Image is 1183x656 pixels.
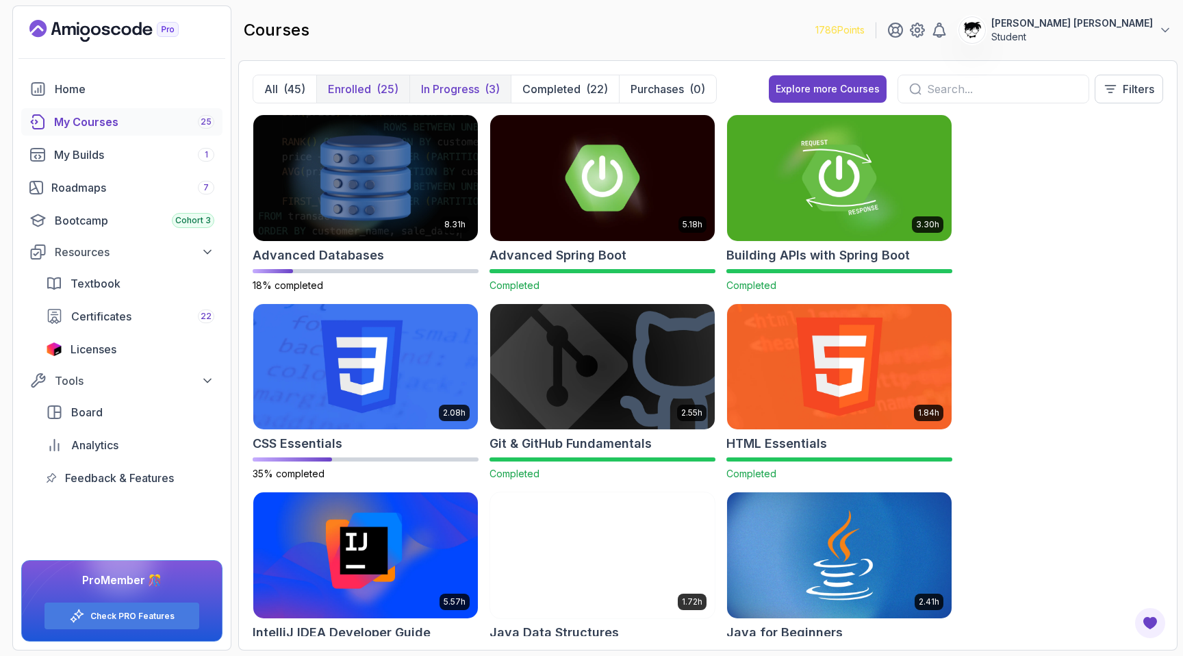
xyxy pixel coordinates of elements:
p: In Progress [421,81,479,97]
div: (25) [377,81,398,97]
input: Search... [927,81,1078,97]
button: Completed(22) [511,75,619,103]
p: Filters [1123,81,1154,97]
p: 1.72h [682,596,702,607]
h2: Java for Beginners [726,623,843,642]
button: Filters [1095,75,1163,103]
span: Textbook [71,275,120,292]
div: (0) [689,81,705,97]
img: Git & GitHub Fundamentals card [490,304,715,430]
p: [PERSON_NAME] [PERSON_NAME] [991,16,1153,30]
h2: Git & GitHub Fundamentals [489,434,652,453]
img: user profile image [959,17,985,43]
h2: Advanced Spring Boot [489,246,626,265]
a: bootcamp [21,207,222,234]
img: Advanced Databases card [253,115,478,241]
p: 5.57h [444,596,466,607]
span: Board [71,404,103,420]
p: All [264,81,278,97]
span: Certificates [71,308,131,325]
button: Enrolled(25) [316,75,409,103]
button: user profile image[PERSON_NAME] [PERSON_NAME]Student [958,16,1172,44]
a: Check PRO Features [90,611,175,622]
a: roadmaps [21,174,222,201]
span: 7 [203,182,209,193]
img: Building APIs with Spring Boot card [727,115,952,241]
span: 1 [205,149,208,160]
h2: Advanced Databases [253,246,384,265]
img: Java Data Structures card [490,492,715,618]
div: My Builds [54,147,214,163]
a: Building APIs with Spring Boot card3.30hBuilding APIs with Spring BootCompleted [726,114,952,292]
span: 25 [201,116,212,127]
a: textbook [38,270,222,297]
div: Home [55,81,214,97]
button: In Progress(3) [409,75,511,103]
a: certificates [38,303,222,330]
a: CSS Essentials card2.08hCSS Essentials35% completed [253,303,479,481]
span: Feedback & Features [65,470,174,486]
button: Tools [21,368,222,393]
button: Check PRO Features [44,602,200,630]
span: Analytics [71,437,118,453]
a: HTML Essentials card1.84hHTML EssentialsCompleted [726,303,952,481]
p: 5.18h [683,219,702,230]
p: Student [991,30,1153,44]
h2: IntelliJ IDEA Developer Guide [253,623,431,642]
img: IntelliJ IDEA Developer Guide card [253,492,478,618]
h2: courses [244,19,309,41]
h2: CSS Essentials [253,434,342,453]
p: 3.30h [916,219,939,230]
a: Advanced Databases card8.31hAdvanced Databases18% completed [253,114,479,292]
a: Landing page [29,20,210,42]
p: 2.55h [681,407,702,418]
div: My Courses [54,114,214,130]
img: Advanced Spring Boot card [490,115,715,241]
span: 22 [201,311,212,322]
span: Completed [489,468,539,479]
p: 8.31h [444,219,466,230]
h2: HTML Essentials [726,434,827,453]
a: builds [21,141,222,168]
h2: Java Data Structures [489,623,619,642]
div: Roadmaps [51,179,214,196]
span: Completed [726,468,776,479]
div: (22) [586,81,608,97]
span: Cohort 3 [175,215,211,226]
a: feedback [38,464,222,492]
span: 35% completed [253,468,325,479]
a: Advanced Spring Boot card5.18hAdvanced Spring BootCompleted [489,114,715,292]
span: 18% completed [253,279,323,291]
img: CSS Essentials card [253,304,478,430]
a: Git & GitHub Fundamentals card2.55hGit & GitHub FundamentalsCompleted [489,303,715,481]
div: (45) [283,81,305,97]
span: Completed [489,279,539,291]
a: analytics [38,431,222,459]
h2: Building APIs with Spring Boot [726,246,910,265]
p: Purchases [631,81,684,97]
p: 1786 Points [815,23,865,37]
button: All(45) [253,75,316,103]
p: 1.84h [918,407,939,418]
button: Resources [21,240,222,264]
span: Completed [726,279,776,291]
a: home [21,75,222,103]
div: Tools [55,373,214,389]
p: 2.41h [919,596,939,607]
p: 2.08h [443,407,466,418]
img: jetbrains icon [46,342,62,356]
a: board [38,399,222,426]
p: Enrolled [328,81,371,97]
div: Resources [55,244,214,260]
div: (3) [485,81,500,97]
button: Open Feedback Button [1134,607,1167,640]
button: Explore more Courses [769,75,887,103]
img: Java for Beginners card [727,492,952,618]
a: courses [21,108,222,136]
p: Completed [522,81,581,97]
div: Bootcamp [55,212,214,229]
span: Licenses [71,341,116,357]
img: HTML Essentials card [727,304,952,430]
div: Explore more Courses [776,82,880,96]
